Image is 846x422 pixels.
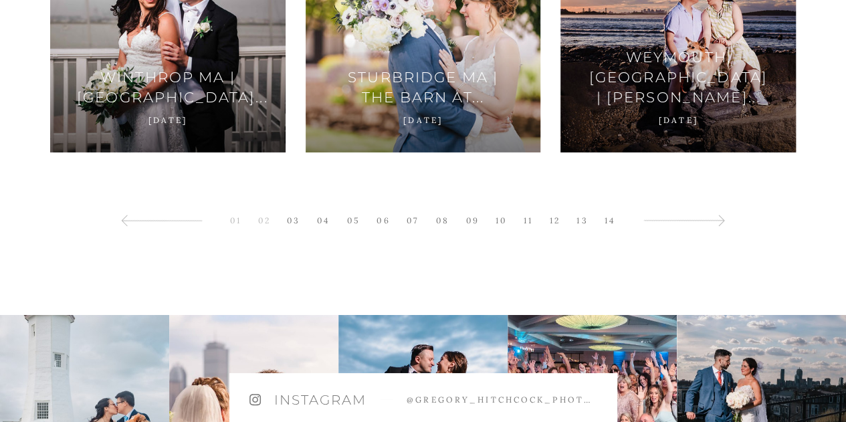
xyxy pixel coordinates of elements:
h3: Instagram [274,391,366,409]
h3: Sturbridge MA | The barn at... [332,67,514,108]
a: 03 [280,211,307,229]
a: 08 [429,211,456,229]
a: 12 [543,211,567,229]
a: 13 [570,211,595,229]
a: 10 [489,211,514,229]
a: 05 [340,211,367,229]
p: [DATE] [587,114,769,126]
h3: Weymouth, [GEOGRAPHIC_DATA] | [PERSON_NAME]... [587,47,769,108]
span: @gregory_hitchcock_photography [407,394,597,405]
a: 09 [459,211,486,229]
h3: Winthrop MA | [GEOGRAPHIC_DATA]... [77,67,259,108]
a: 07 [400,211,426,229]
a: 06 [370,211,397,229]
a: 02 [251,211,278,229]
a: 14 [598,211,623,229]
a: 11 [517,211,540,229]
a: 01 [223,211,248,229]
a: 04 [310,211,337,229]
p: [DATE] [77,114,259,126]
p: [DATE] [332,114,514,126]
